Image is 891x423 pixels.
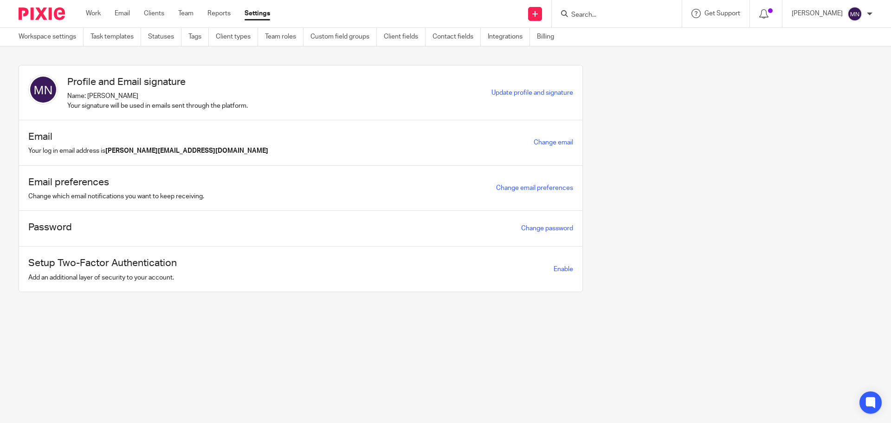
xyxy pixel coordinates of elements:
a: Update profile and signature [491,90,573,96]
p: Your log in email address is [28,146,268,156]
p: Change which email notifications you want to keep receiving. [28,192,204,201]
p: Name: [PERSON_NAME] Your signature will be used in emails sent through the platform. [67,91,248,111]
span: Enable [554,266,573,273]
p: Add an additional layer of security to your account. [28,273,177,282]
a: Task templates [90,28,141,46]
a: Client types [216,28,258,46]
a: Integrations [488,28,530,46]
h1: Setup Two-Factor Authentication [28,256,177,270]
p: [PERSON_NAME] [792,9,843,18]
img: Pixie [19,7,65,20]
span: Get Support [704,10,740,17]
a: Clients [144,9,164,18]
a: Settings [245,9,270,18]
a: Team [178,9,194,18]
a: Client fields [384,28,426,46]
a: Change email preferences [496,185,573,191]
a: Contact fields [433,28,481,46]
a: Workspace settings [19,28,84,46]
img: svg%3E [28,75,58,104]
a: Change email [534,139,573,146]
a: Statuses [148,28,181,46]
h1: Email preferences [28,175,204,189]
a: Team roles [265,28,303,46]
a: Billing [537,28,561,46]
h1: Password [28,220,72,234]
input: Search [570,11,654,20]
a: Tags [188,28,209,46]
img: svg%3E [847,7,862,21]
a: Email [115,9,130,18]
h1: Profile and Email signature [67,75,248,89]
a: Change password [521,225,573,232]
h1: Email [28,130,268,144]
b: [PERSON_NAME][EMAIL_ADDRESS][DOMAIN_NAME] [105,148,268,154]
a: Custom field groups [310,28,377,46]
a: Reports [207,9,231,18]
a: Work [86,9,101,18]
